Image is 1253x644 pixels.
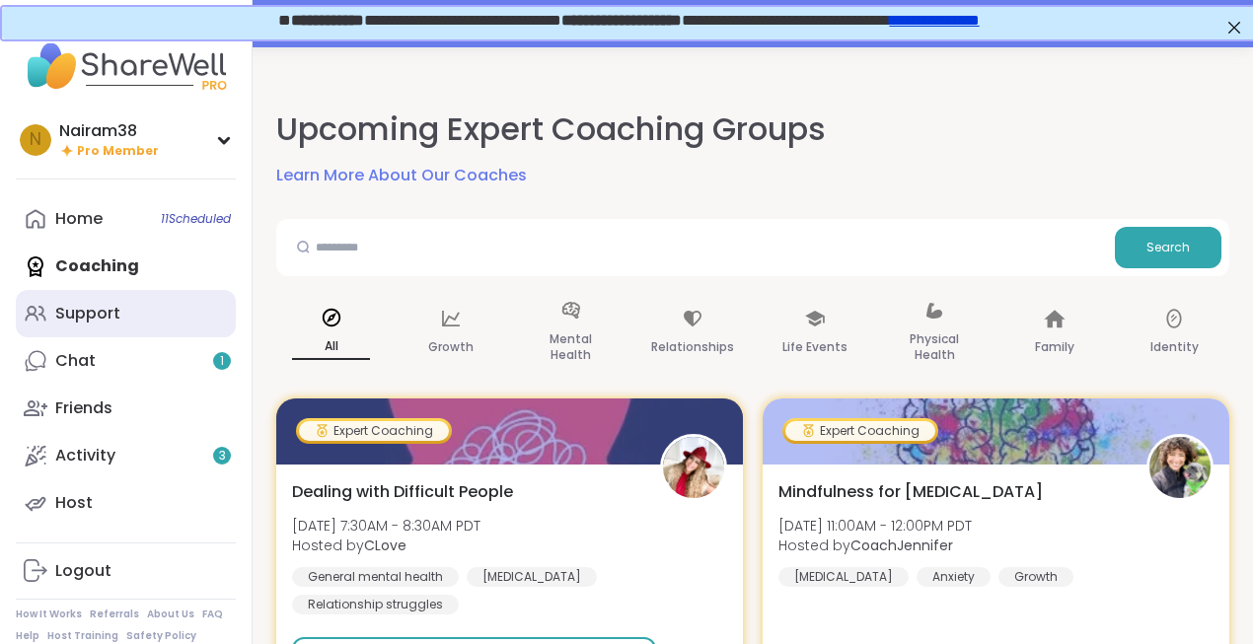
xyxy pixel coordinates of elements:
div: Host [55,492,93,514]
img: ShareWell Nav Logo [16,32,236,101]
p: Life Events [782,335,848,359]
p: Growth [428,335,474,359]
div: General mental health [292,567,459,587]
a: Home11Scheduled [16,195,236,243]
a: Host Training [47,629,118,643]
p: All [292,334,370,360]
a: Support [16,290,236,337]
a: Host [16,479,236,527]
button: Search [1115,227,1221,268]
a: About Us [147,608,194,621]
a: Help [16,629,39,643]
span: Hosted by [292,536,480,555]
div: Anxiety [917,567,991,587]
img: CLove [663,437,724,498]
a: Learn More About Our Coaches [276,164,527,187]
div: Home [55,208,103,230]
b: CLove [364,536,406,555]
span: [DATE] 7:30AM - 8:30AM PDT [292,516,480,536]
a: Logout [16,547,236,595]
a: Chat1 [16,337,236,385]
a: How It Works [16,608,82,621]
div: Friends [55,397,112,419]
div: [MEDICAL_DATA] [778,567,909,587]
div: Nairam38 [59,120,159,142]
span: Mindfulness for [MEDICAL_DATA] [778,480,1043,504]
div: Activity [55,445,115,466]
div: Expert Coaching [785,421,935,441]
a: Friends [16,385,236,432]
span: 11 Scheduled [161,211,231,227]
div: Relationship struggles [292,595,459,614]
a: FAQ [202,608,223,621]
img: CoachJennifer [1149,437,1211,498]
p: Identity [1150,335,1199,359]
span: Dealing with Difficult People [292,480,513,504]
p: Physical Health [896,327,974,367]
span: Pro Member [77,143,159,160]
div: Expert Coaching [299,421,449,441]
span: Hosted by [778,536,972,555]
p: Family [1035,335,1074,359]
b: CoachJennifer [850,536,953,555]
span: N [30,127,41,153]
div: Support [55,303,120,324]
p: Mental Health [532,327,610,367]
span: Search [1146,239,1190,256]
div: [MEDICAL_DATA] [467,567,597,587]
span: 3 [219,448,226,465]
span: [DATE] 11:00AM - 12:00PM PDT [778,516,972,536]
p: Relationships [651,335,734,359]
a: Activity3 [16,432,236,479]
div: Logout [55,560,111,582]
div: Chat [55,350,96,372]
a: Safety Policy [126,629,196,643]
span: 1 [220,353,224,370]
h2: Upcoming Expert Coaching Groups [276,107,826,152]
a: Referrals [90,608,139,621]
div: Growth [998,567,1073,587]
